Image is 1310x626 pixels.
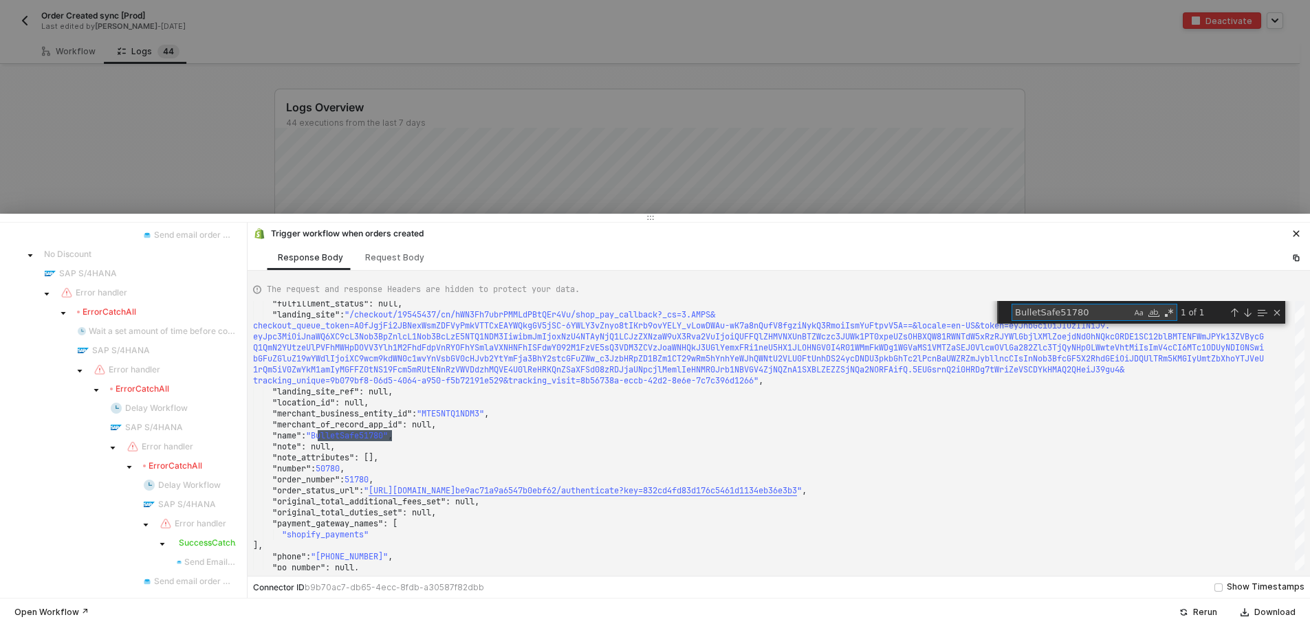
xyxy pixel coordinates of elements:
[254,228,265,239] img: integration-icon
[585,309,715,320] span: op_pay_callback?_cs=3.AMPS&
[802,485,807,496] span: ,
[272,397,335,408] span: "location_id"
[306,430,388,441] span: "BulletSafe51780"
[272,507,402,518] span: "original_total_duties_set"
[125,403,188,414] span: Delay Workflow
[77,306,136,317] div: Error CatchAll
[1147,306,1161,320] div: Match Whole Word (Alt+W)
[1229,307,1240,318] div: Previous Match (Shift+Enter)
[797,485,802,496] span: "
[272,452,354,463] span: "note_attributes"
[734,353,975,364] span: eWJhQWNtU2VLU0FtUnhDS24ycDNDU3pkbGhTc2lPcnBaUWZRZm
[369,485,455,496] span: [URL][DOMAIN_NAME]
[78,326,86,337] img: integration-icon
[340,309,345,320] span: :
[127,441,138,452] img: integration-icon
[94,364,105,375] img: integration-icon
[1193,607,1217,618] div: Rerun
[340,463,345,474] span: ,
[272,430,301,441] span: "name"
[6,604,98,621] button: Open Workflow ↗
[175,518,226,529] span: Error handler
[696,485,797,496] span: 176c5461d1134eb36e3b3
[89,326,236,337] span: Wait a set amount of time before continuing workflow
[253,320,494,331] span: checkout_queue_token=A0fJgjFi2JBNexWsmZDFVyPmkVTTC
[171,554,241,570] span: Send Email w/ Correct Address
[369,474,373,485] span: ,
[138,227,241,243] span: Send email order was not created
[975,320,1110,331] span: &token=eyJhbGciOiJIUzI1NiJ9.
[1179,304,1227,321] div: 1 of 1
[253,375,494,386] span: tracking_unique=9b079bf8-06d5-4064-a950-f5b72191e5
[1162,306,1176,320] div: Use Regular Expression (Alt+R)
[646,214,655,222] span: icon-drag-indicator
[154,576,236,587] span: Send email order was not created
[125,422,183,433] span: SAP S/4HANA
[76,287,127,298] span: Error handler
[1242,307,1253,318] div: Next Match (Enter)
[109,364,160,375] span: Error handler
[88,361,241,378] span: Error handler
[105,400,241,416] span: Delay Workflow
[311,551,388,562] span: "[PHONE_NUMBER]"
[402,507,436,518] span: : null,
[253,582,484,593] div: Connector ID
[278,252,343,263] div: Response Body
[494,353,734,364] span: YtYmFja3BhY2stcGFuZWw_c3JzbHRpZD1BZm1CT29wRm5hYnhY
[975,364,1124,375] span: Dg7tWriZeVSCDYkHMAQ2QHeiJ39gu4&
[335,397,369,408] span: : null,
[176,537,236,548] div: Success CatchAll
[76,368,83,375] span: caret-down
[138,496,241,513] span: SAP S/4HANA
[121,438,241,455] span: Error handler
[184,557,236,568] span: Send Email w/ Correct Address
[388,551,393,562] span: ,
[272,309,340,320] span: "landing_site"
[110,383,169,394] div: Error CatchAll
[272,474,340,485] span: "order_number"
[144,499,155,510] img: integration-icon
[272,463,311,474] span: "number"
[1254,607,1296,618] div: Download
[359,386,393,397] span: : null,
[1254,305,1269,320] div: Find in Selection (Alt+L)
[45,268,56,279] img: integration-icon
[392,430,393,431] textarea: Editor content;Press Alt+F1 for Accessibility Options.
[160,518,171,529] img: integration-icon
[138,573,241,590] span: Send email order was not created
[446,496,479,507] span: : null,
[272,485,359,496] span: "order_status_url"
[1216,353,1264,364] span: bXhoYTJVeU
[43,291,50,298] span: caret-down
[484,408,489,419] span: ,
[253,227,424,240] div: Trigger workflow when orders created
[388,430,393,441] span: ,
[975,342,1216,353] span: VlcwOVlGa282Zlc3TjQyNHp0LWwteVhtMiIsImV4cCI6MTc1OD
[311,463,316,474] span: :
[369,298,402,309] span: : null,
[345,474,369,485] span: 51780
[1227,581,1304,594] div: Show Timestamps
[253,540,263,551] span: ],
[138,477,241,493] span: Delay Workflow
[272,496,446,507] span: "original_total_additional_fees_set"
[158,499,216,510] span: SAP S/4HANA
[267,283,580,295] span: The request and response Headers are hidden to protect your data.
[55,284,241,301] span: Error handler
[734,375,758,386] span: 1266"
[301,430,306,441] span: :
[93,387,100,394] span: caret-down
[494,342,734,353] span: VXNHNFhISFdwY092M1FzVE5sQ3VDM3ZCVzJoaWNHQkJ3UGlYem
[272,562,325,573] span: "po_number"
[1271,307,1282,318] div: Close (Escape)
[78,345,89,356] img: integration-icon
[272,551,306,562] span: "phone"
[325,562,359,573] span: : null,
[1216,342,1264,353] span: UyNDI0NSwi
[272,419,402,430] span: "merchant_of_record_app_id"
[301,441,335,452] span: : null,
[494,320,734,331] span: xEAYWQkgGV5jSC-6YWLY3vZnyo8tIKrb9ovYELY_vLowDWAu-w
[142,441,193,452] span: Error handler
[272,298,369,309] span: "fulfillment_status"
[154,515,241,532] span: Error handler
